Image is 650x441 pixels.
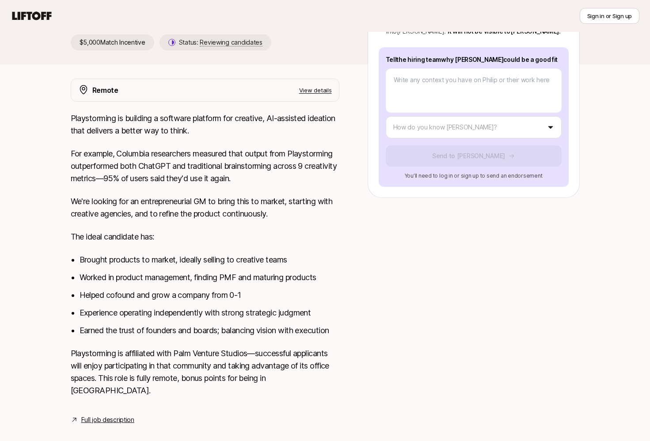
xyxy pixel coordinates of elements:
a: Full job description [81,414,134,425]
li: Worked in product management, finding PMF and maturing products [80,271,339,284]
p: Playstorming is building a software platform for creative, AI-assisted ideation that delivers a b... [71,112,339,137]
p: Playstorming is affiliated with Palm Venture Studios—successful applicants will enjoy participati... [71,347,339,397]
li: Helped cofound and grow a company from 0-1 [80,289,339,301]
p: View details [299,86,332,95]
p: Status: [179,37,262,48]
p: Tell the hiring team why [PERSON_NAME] could be a good fit [386,54,562,65]
p: For example, Columbia researchers measured that output from Playstorming outperformed both ChatGP... [71,148,339,185]
li: Brought products to market, ideally selling to creative teams [80,254,339,266]
p: You’ll need to log in or sign up to send an endorsement [386,172,562,180]
span: Reviewing candidates [200,38,262,46]
button: Sign in or Sign up [580,8,639,24]
p: The ideal candidate has: [71,231,339,243]
p: $5,000 Match Incentive [71,34,154,50]
li: Earned the trust of founders and boards; balancing vision with execution [80,324,339,337]
li: Experience operating independently with strong strategic judgment [80,307,339,319]
p: We're looking for an entrepreneurial GM to bring this to market, starting with creative agencies,... [71,195,339,220]
p: Remote [92,84,118,96]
